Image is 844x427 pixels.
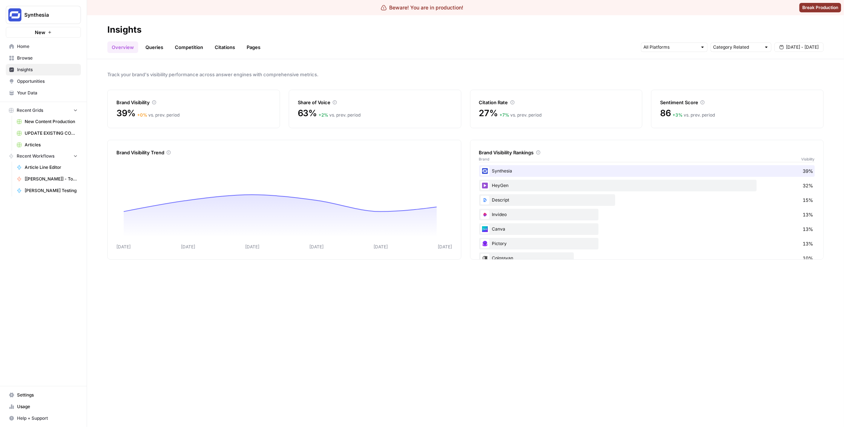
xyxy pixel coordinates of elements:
[24,11,68,19] span: Synthesia
[479,107,498,119] span: 27%
[17,403,78,410] span: Usage
[116,244,131,249] tspan: [DATE]
[481,239,489,248] img: 5ishofca9hhfzkbc6046dfm6zfk6
[802,4,838,11] span: Break Production
[479,149,815,156] div: Brand Visibility Rankings
[298,99,452,106] div: Share of Voice
[803,255,813,262] span: 10%
[245,244,259,249] tspan: [DATE]
[25,118,78,125] span: New Content Production
[17,78,78,85] span: Opportunities
[137,112,147,118] span: + 0 %
[499,112,509,118] span: + 7 %
[713,44,761,51] input: Category Related
[17,66,78,73] span: Insights
[481,210,489,219] img: tq86vd83ef1nrwn668d8ilq4lo0e
[499,112,542,118] div: vs. prev. period
[381,4,464,11] div: Beware! You are in production!
[137,112,180,118] div: vs. prev. period
[479,252,815,264] div: Colossyan
[799,3,841,12] button: Break Production
[438,244,452,249] tspan: [DATE]
[25,176,78,182] span: [[PERSON_NAME]] - Tools & Features Pages Refreshe - [MAIN WORKFLOW]
[479,99,634,106] div: Citation Rate
[803,196,813,204] span: 15%
[17,392,78,398] span: Settings
[141,41,168,53] a: Queries
[210,41,239,53] a: Citations
[803,211,813,218] span: 13%
[479,156,490,162] span: Brand
[298,107,317,119] span: 63%
[6,401,81,412] a: Usage
[8,8,21,21] img: Synthesia Logo
[481,225,489,233] img: t7020at26d8erv19khrwcw8unm2u
[481,196,489,204] img: xvlm1tp7ydqmv3akr6p4ptg0hnp0
[6,389,81,401] a: Settings
[479,223,815,235] div: Canva
[25,187,78,194] span: [PERSON_NAME] Testing
[107,71,824,78] span: Track your brand's visibility performance across answer engines with comprehensive metrics.
[479,194,815,206] div: Descript
[6,151,81,162] button: Recent Workflows
[318,112,328,118] span: + 2 %
[13,185,81,196] a: [PERSON_NAME] Testing
[481,181,489,190] img: 9w0gpg5mysfnm3lmj7yygg5fv3dk
[13,162,81,173] a: Article Line Editor
[116,99,271,106] div: Brand Visibility
[672,112,715,118] div: vs. prev. period
[17,107,43,114] span: Recent Grids
[17,415,78,422] span: Help + Support
[803,167,813,175] span: 39%
[25,142,78,148] span: Articles
[13,173,81,185] a: [[PERSON_NAME]] - Tools & Features Pages Refreshe - [MAIN WORKFLOW]
[13,127,81,139] a: UPDATE EXISTING CONTENT
[481,167,489,175] img: kn4yydfihu1m6ctu54l2b7jhf7vx
[35,29,45,36] span: New
[6,27,81,38] button: New
[116,149,452,156] div: Brand Visibility Trend
[803,182,813,189] span: 32%
[479,180,815,191] div: HeyGen
[6,76,81,87] a: Opportunities
[17,153,54,159] span: Recent Workflows
[803,225,813,233] span: 13%
[643,44,697,51] input: All Platforms
[17,55,78,61] span: Browse
[107,41,138,53] a: Overview
[17,90,78,96] span: Your Data
[242,41,265,53] a: Pages
[116,107,136,119] span: 39%
[786,44,819,50] span: [DATE] - [DATE]
[479,209,815,220] div: Invideo
[479,238,815,249] div: Pictory
[481,254,489,263] img: y4d8y4oj9pwtmzcdx4a2s9yjc5kp
[6,87,81,99] a: Your Data
[107,24,141,36] div: Insights
[774,42,824,52] button: [DATE] - [DATE]
[13,116,81,127] a: New Content Production
[6,52,81,64] a: Browse
[374,244,388,249] tspan: [DATE]
[17,43,78,50] span: Home
[6,41,81,52] a: Home
[309,244,324,249] tspan: [DATE]
[672,112,683,118] span: + 3 %
[6,6,81,24] button: Workspace: Synthesia
[6,105,81,116] button: Recent Grids
[660,99,815,106] div: Sentiment Score
[6,412,81,424] button: Help + Support
[13,139,81,151] a: Articles
[801,156,815,162] span: Visibility
[6,64,81,76] a: Insights
[660,107,671,119] span: 86
[803,240,813,247] span: 13%
[25,164,78,171] span: Article Line Editor
[181,244,195,249] tspan: [DATE]
[318,112,361,118] div: vs. prev. period
[170,41,207,53] a: Competition
[479,165,815,177] div: Synthesia
[25,130,78,137] span: UPDATE EXISTING CONTENT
